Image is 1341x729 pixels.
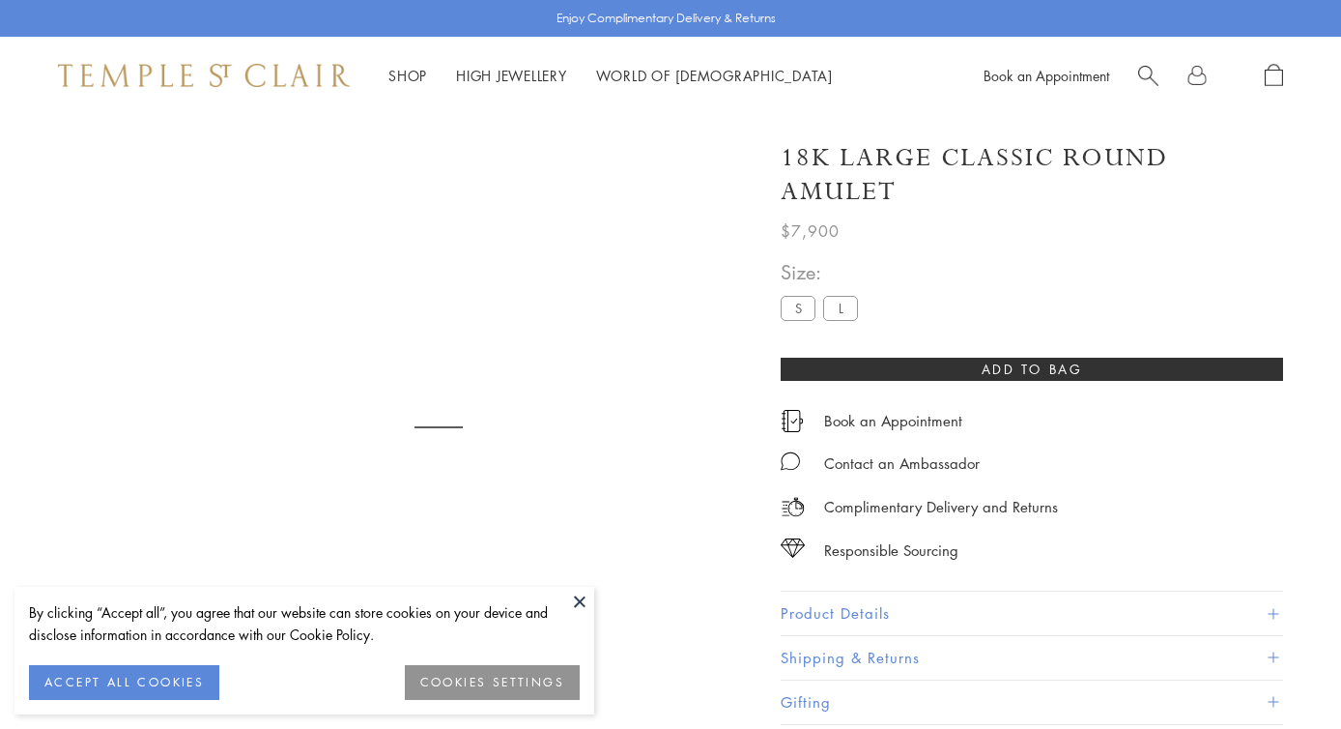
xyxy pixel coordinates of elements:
img: icon_sourcing.svg [781,539,805,558]
img: MessageIcon-01_2.svg [781,452,800,471]
h1: 18K Large Classic Round Amulet [781,141,1283,209]
a: Open Shopping Bag [1265,64,1283,88]
nav: Main navigation [388,64,833,88]
button: Add to bag [781,358,1283,381]
p: Complimentary Delivery and Returns [824,495,1058,519]
img: icon_delivery.svg [781,495,805,519]
span: $7,900 [781,219,840,244]
button: COOKIES SETTINGS [405,665,580,700]
div: Contact an Ambassador [824,452,980,476]
label: S [781,296,815,320]
p: Enjoy Complimentary Delivery & Returns [556,9,776,28]
div: Responsible Sourcing [824,539,958,563]
label: L [823,296,858,320]
a: Book an Appointment [984,66,1109,85]
button: ACCEPT ALL COOKIES [29,665,219,700]
a: ShopShop [388,66,427,85]
button: Product Details [781,592,1283,635]
span: Add to bag [982,359,1083,380]
a: World of [DEMOGRAPHIC_DATA]World of [DEMOGRAPHIC_DATA] [596,66,833,85]
a: High JewelleryHigh Jewellery [456,66,567,85]
a: Book an Appointment [824,410,962,431]
span: Size: [781,256,866,288]
div: By clicking “Accept all”, you agree that our website can store cookies on your device and disclos... [29,601,580,646]
a: Search [1138,64,1158,88]
button: Shipping & Returns [781,636,1283,680]
button: Gifting [781,681,1283,724]
img: icon_appointment.svg [781,410,804,432]
img: Temple St. Clair [58,64,350,87]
